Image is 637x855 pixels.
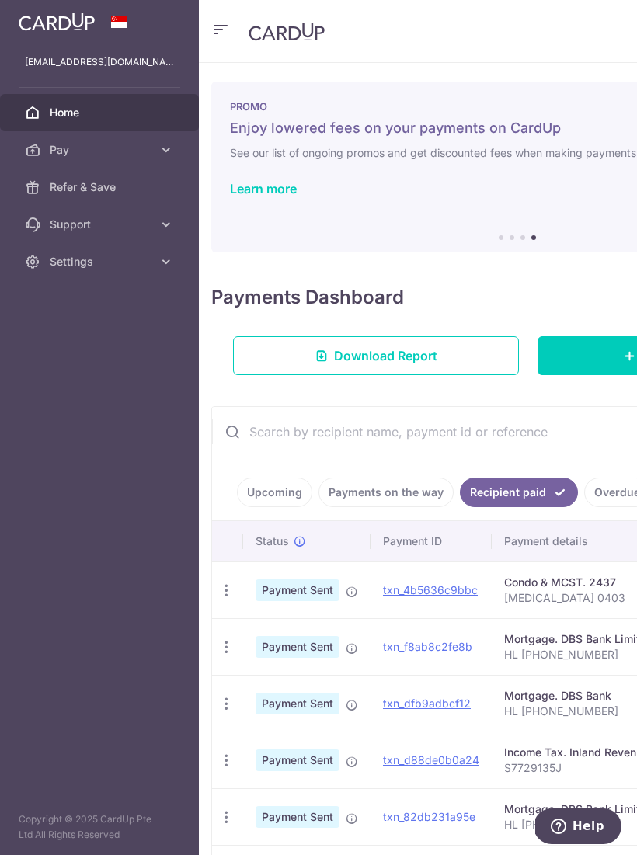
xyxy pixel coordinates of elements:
a: Payments on the way [318,478,454,507]
iframe: Opens a widget where you can find more information [535,808,621,847]
th: Payment ID [371,521,492,561]
a: Recipient paid [460,478,578,507]
span: Refer & Save [50,179,152,195]
span: Payment Sent [256,806,339,828]
p: [EMAIL_ADDRESS][DOMAIN_NAME] [25,54,174,70]
span: Payment Sent [256,636,339,658]
span: Home [50,105,152,120]
h4: Payments Dashboard [211,283,404,311]
span: Payment Sent [256,693,339,714]
span: Payment Sent [256,579,339,601]
a: Upcoming [237,478,312,507]
span: Download Report [334,346,437,365]
span: Settings [50,254,152,269]
a: txn_4b5636c9bbc [383,583,478,596]
span: Pay [50,142,152,158]
a: txn_d88de0b0a24 [383,753,479,766]
span: Status [256,534,289,549]
a: Download Report [233,336,519,375]
a: txn_f8ab8c2fe8b [383,640,472,653]
a: txn_82db231a95e [383,810,475,823]
img: CardUp [19,12,95,31]
img: CardUp [249,23,325,41]
span: Support [50,217,152,232]
span: Payment Sent [256,749,339,771]
a: Learn more [230,181,297,196]
a: txn_dfb9adbcf12 [383,697,471,710]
